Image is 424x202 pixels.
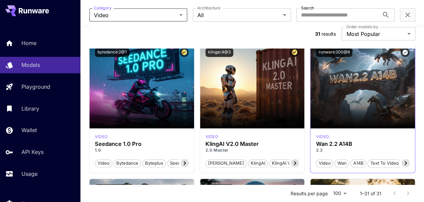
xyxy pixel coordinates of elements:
p: 1–31 of 31 [360,190,381,197]
button: KlingAI v2.1 [269,159,299,167]
button: Bytedance [114,159,141,167]
button: A14B [350,159,366,167]
p: 2.0 Master [205,147,299,153]
p: video [205,134,219,140]
span: A14B [351,160,366,167]
button: Certified Model – Vetted for best performance and includes a commercial license. [180,184,189,193]
span: Video [95,160,112,167]
span: 31 [315,31,320,37]
button: Byteplus [142,159,166,167]
span: Seedance 1.0 Pro [168,160,208,167]
span: KlingAI [248,160,267,167]
span: Text To Video [368,160,401,167]
span: All [197,11,280,19]
button: Verified working [401,48,410,57]
button: Certified Model – Vetted for best performance and includes a commercial license. [180,48,189,57]
span: results [321,31,336,37]
p: Playground [21,83,50,91]
p: API Keys [21,148,44,156]
span: Bytedance [114,160,141,167]
button: Certified Model – Vetted for best performance and includes a commercial license. [290,48,299,57]
h3: Seedance 1.0 Pro [95,141,189,147]
h3: Wan 2.2 A14B [316,141,410,147]
button: klingai:4@3 [205,48,233,57]
p: 2.2 [316,147,410,153]
label: Search [301,5,314,11]
p: Results per page [290,190,327,197]
button: bytedance:2@1 [95,48,129,57]
button: Certified Model – Vetted for best performance and includes a commercial license. [290,184,299,193]
p: Home [21,39,37,47]
button: google:2@0 [205,184,234,193]
label: Category [94,5,112,11]
div: klingai_2_0_master [205,134,219,140]
p: 1.0 [95,147,189,153]
p: Library [21,105,39,113]
p: Models [21,61,40,69]
button: [PERSON_NAME] [205,159,247,167]
div: seedance_1_0_pro [95,134,108,140]
p: Usage [21,170,38,178]
span: Video [316,160,333,167]
button: Clear filters (1) [404,11,412,19]
div: wan_2_2_a14b_t2v [316,134,329,140]
p: video [316,134,329,140]
button: pixverse:1@2 [95,184,126,193]
label: Architecture [197,5,220,11]
span: [PERSON_NAME] [206,160,246,167]
span: Byteplus [143,160,166,167]
button: Video [95,159,112,167]
button: pixverse:1@5 [316,184,347,193]
span: Wan [335,160,349,167]
span: KlingAI v2.1 [269,160,298,167]
button: KlingAI [248,159,268,167]
span: Most Popular [346,30,405,38]
p: Wallet [21,126,37,134]
button: Text To Video [367,159,401,167]
button: runware:200@6 [316,48,352,57]
button: Wan [335,159,349,167]
button: Certified Model – Vetted for best performance and includes a commercial license. [401,184,410,193]
p: video [95,134,108,140]
span: Video [94,11,177,19]
h3: KlingAI V2.0 Master [205,141,299,147]
button: Video [316,159,333,167]
div: 100 [330,188,349,198]
label: Order models by [346,24,378,30]
button: Seedance 1.0 Pro [167,159,209,167]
